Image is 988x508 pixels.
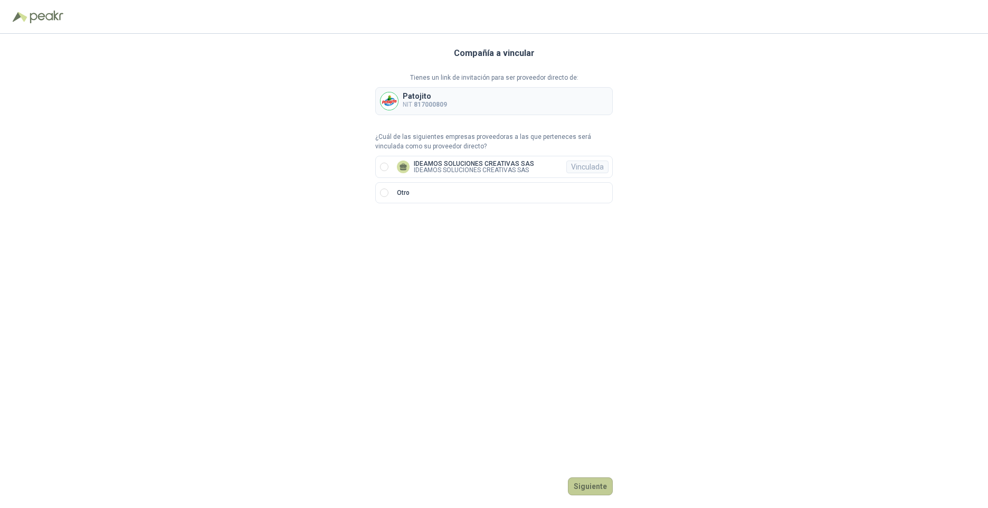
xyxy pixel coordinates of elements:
div: Vinculada [566,161,609,173]
img: Company Logo [381,92,398,110]
p: NIT [403,100,447,110]
p: ¿Cuál de las siguientes empresas proveedoras a las que perteneces será vinculada como su proveedo... [375,132,613,152]
p: IDEAMOS SOLUCIONES CREATIVAS SAS [414,167,534,173]
h3: Compañía a vincular [454,46,535,60]
button: Siguiente [568,477,613,495]
img: Logo [13,12,27,22]
b: 817000809 [414,101,447,108]
p: Otro [397,188,410,198]
p: Tienes un link de invitación para ser proveedor directo de: [375,73,613,83]
img: Peakr [30,11,63,23]
p: IDEAMOS SOLUCIONES CREATIVAS SAS [414,161,534,167]
p: Patojito [403,92,447,100]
